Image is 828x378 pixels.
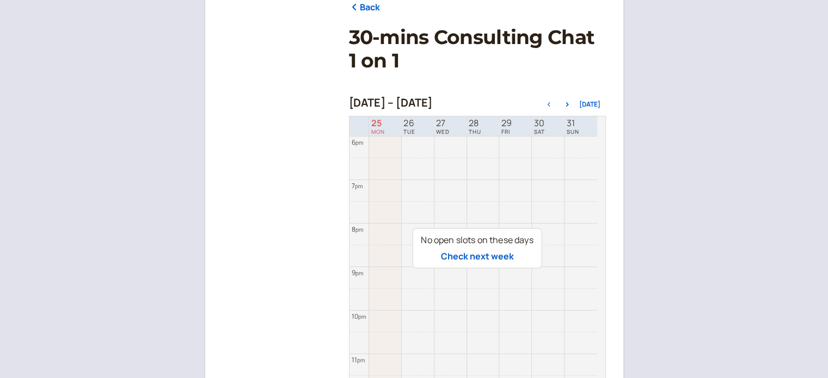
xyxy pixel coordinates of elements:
h2: [DATE] – [DATE] [349,96,433,109]
button: Check next week [440,251,513,261]
a: Back [349,1,381,15]
div: No open slots on these days [421,233,533,247]
button: [DATE] [579,101,600,108]
h1: 30-mins Consulting Chat 1 on 1 [349,26,606,72]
